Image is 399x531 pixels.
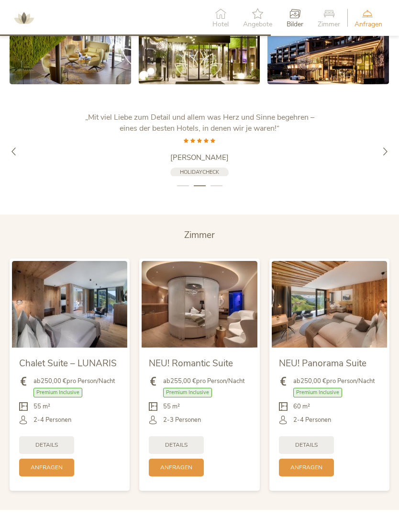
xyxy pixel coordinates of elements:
[19,357,117,370] span: Chalet Suite – LUNARIS
[33,388,82,397] span: Premium Inclusive
[290,463,322,472] span: Anfragen
[180,169,219,176] span: HolidayCheck
[318,21,340,28] span: Zimmer
[160,463,192,472] span: Anfragen
[35,441,58,449] span: Details
[293,402,310,411] span: 60 m²
[10,14,38,21] a: AMONTI & LUNARIS Wellnessresort
[31,463,63,472] span: Anfragen
[293,388,342,397] span: Premium Inclusive
[10,4,38,33] img: AMONTI & LUNARIS Wellnessresort
[33,416,71,424] span: 2-4 Personen
[279,357,366,370] span: NEU! Panorama Suite
[165,441,188,449] span: Details
[293,377,375,385] span: ab pro Person/Nacht
[272,261,387,348] img: NEU! Panorama Suite
[33,402,50,411] span: 55 m²
[163,402,180,411] span: 55 m²
[287,21,303,28] span: Bilder
[85,112,314,133] span: „Mit viel Liebe zum Detail und allem was Herz und Sinne begehren – eines der besten Hotels, in de...
[142,261,257,348] img: NEU! Romantic Suite
[300,377,326,385] b: 250,00 €
[33,377,115,385] span: ab pro Person/Nacht
[163,377,244,385] span: ab pro Person/Nacht
[170,168,229,177] a: HolidayCheck
[12,261,127,348] img: Chalet Suite – LUNARIS
[163,416,201,424] span: 2-3 Personen
[170,153,229,162] span: [PERSON_NAME]
[184,229,215,241] span: Zimmer
[41,377,66,385] b: 250,00 €
[149,357,233,370] span: NEU! Romantic Suite
[163,388,212,397] span: Premium Inclusive
[212,21,229,28] span: Hotel
[293,416,331,424] span: 2-4 Personen
[295,441,318,449] span: Details
[355,21,382,28] span: Anfragen
[80,153,319,163] a: [PERSON_NAME]
[243,21,272,28] span: Angebote
[170,377,196,385] b: 255,00 €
